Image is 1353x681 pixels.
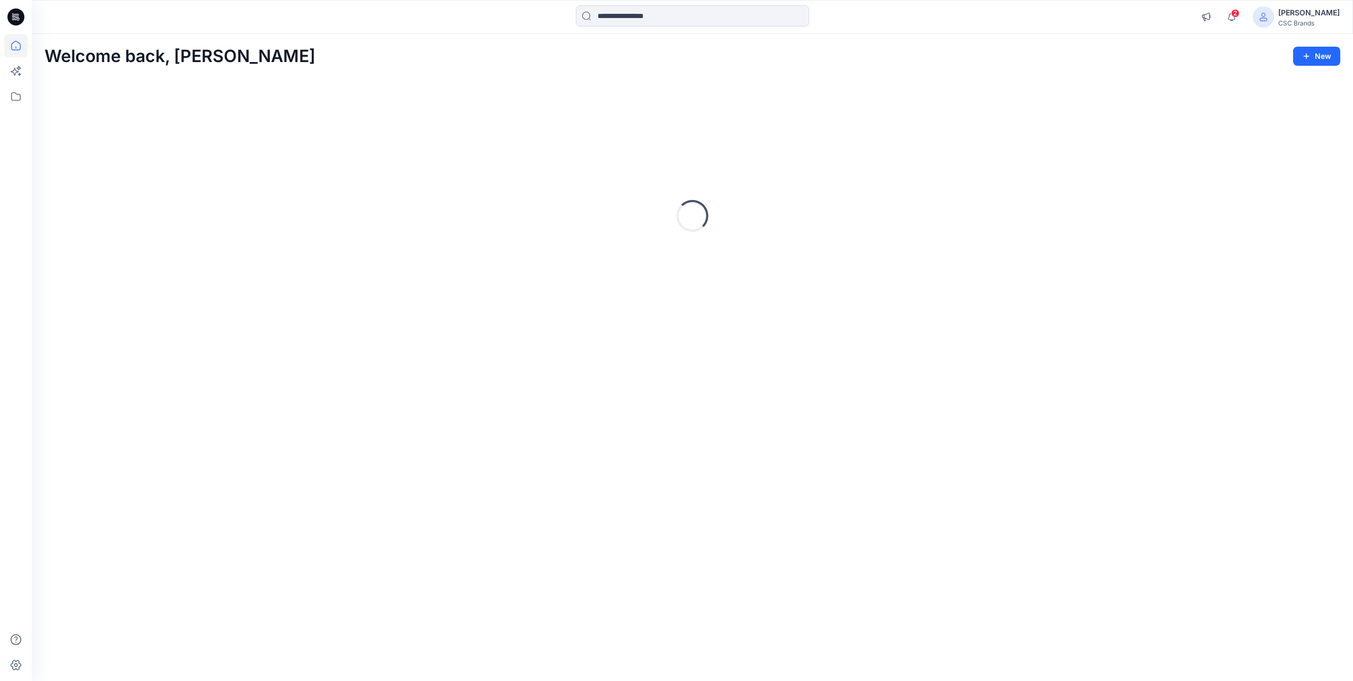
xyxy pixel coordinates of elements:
[1278,6,1340,19] div: [PERSON_NAME]
[1293,47,1340,66] button: New
[1259,13,1268,21] svg: avatar
[1278,19,1340,27] div: CSC Brands
[1231,9,1240,18] span: 2
[45,47,315,66] h2: Welcome back, [PERSON_NAME]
